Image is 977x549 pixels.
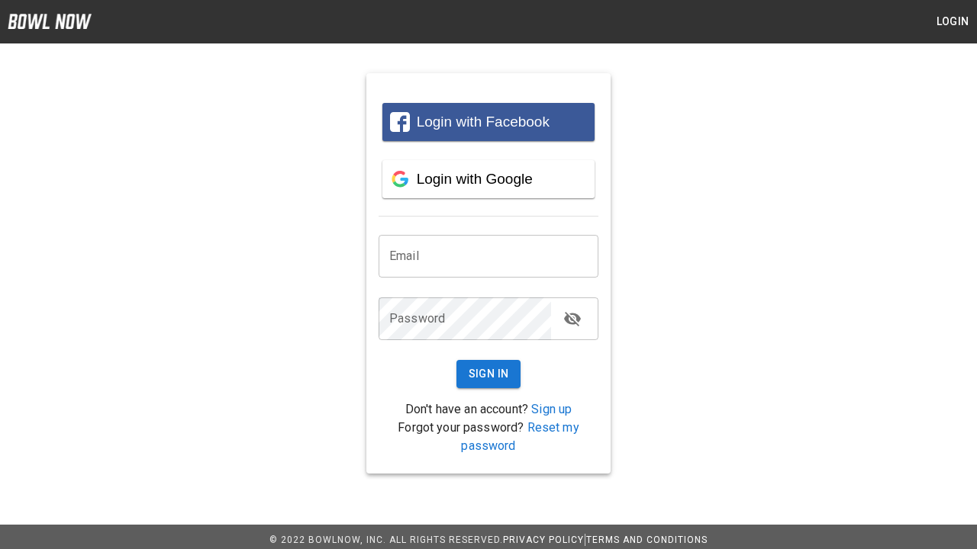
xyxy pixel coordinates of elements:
[382,160,595,198] button: Login with Google
[417,114,550,130] span: Login with Facebook
[456,360,521,388] button: Sign In
[928,8,977,36] button: Login
[8,14,92,29] img: logo
[382,103,595,141] button: Login with Facebook
[586,535,708,545] a: Terms and Conditions
[503,535,584,545] a: Privacy Policy
[461,420,579,453] a: Reset my password
[417,171,533,187] span: Login with Google
[531,402,572,416] a: Sign up
[269,535,503,545] span: © 2022 BowlNow, Inc. All Rights Reserved.
[557,303,588,334] button: toggle password visibility
[379,419,598,455] p: Forgot your password?
[379,400,598,419] p: Don't have an account?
